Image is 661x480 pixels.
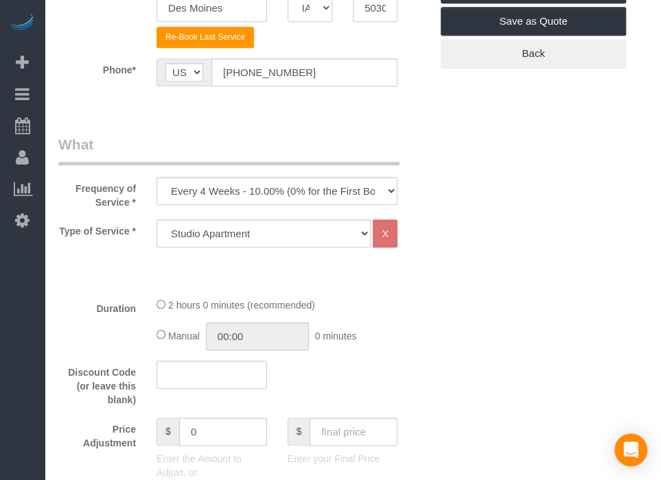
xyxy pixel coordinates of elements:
input: Phone* [211,58,397,86]
p: Enter your Final Price [288,452,398,466]
input: final price [310,418,397,446]
span: 2 hours 0 minutes (recommended) [168,300,315,311]
label: Phone* [48,58,146,77]
a: Save as Quote [441,7,626,36]
button: Re-Book Last Service [156,27,254,48]
img: Automaid Logo [8,14,36,33]
label: Duration [48,297,146,315]
legend: What [58,134,399,165]
label: Price Adjustment [48,418,146,450]
span: 0 minutes [315,330,357,341]
p: Enter the Amount to Adjust, or [156,452,267,479]
label: Type of Service * [48,219,146,238]
span: Manual [168,330,200,341]
div: Open Intercom Messenger [614,433,647,466]
label: Frequency of Service * [48,177,146,209]
span: $ [156,418,179,446]
span: $ [288,418,310,446]
a: Back [441,39,626,68]
label: Discount Code (or leave this blank) [48,361,146,407]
